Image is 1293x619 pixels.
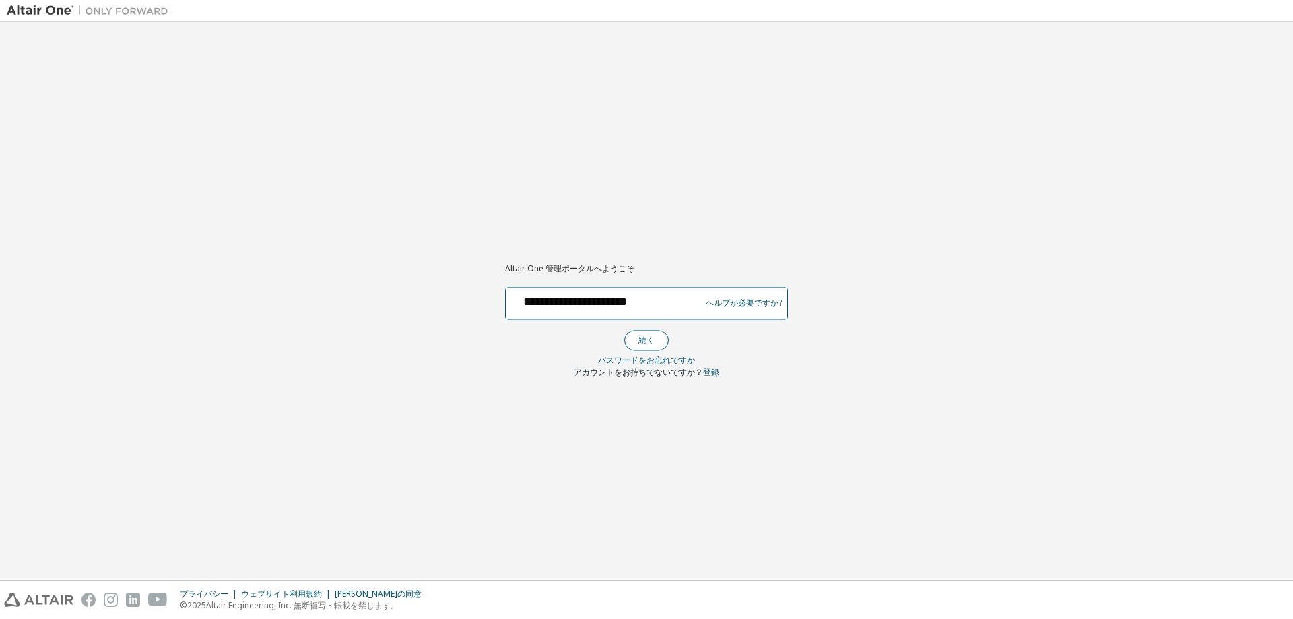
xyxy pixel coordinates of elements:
[574,366,703,378] font: アカウントをお持ちでないですか？
[187,599,206,611] font: 2025
[7,4,175,18] img: アルタイルワン
[335,588,422,599] font: [PERSON_NAME]の同意
[148,593,168,607] img: youtube.svg
[4,593,73,607] img: altair_logo.svg
[706,303,782,304] a: ヘルプが必要ですか?
[180,599,187,611] font: ©
[598,354,695,366] font: パスワードをお忘れですか
[505,263,634,275] font: Altair One 管理ポータルへようこそ
[126,593,140,607] img: linkedin.svg
[706,298,782,309] font: ヘルプが必要ですか?
[104,593,118,607] img: instagram.svg
[241,588,322,599] font: ウェブサイト利用規約
[81,593,96,607] img: facebook.svg
[638,334,655,346] font: 続く
[703,366,719,378] a: 登録
[206,599,399,611] font: Altair Engineering, Inc. 無断複写・転載を禁じます。
[180,588,228,599] font: プライバシー
[624,330,669,350] button: 続く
